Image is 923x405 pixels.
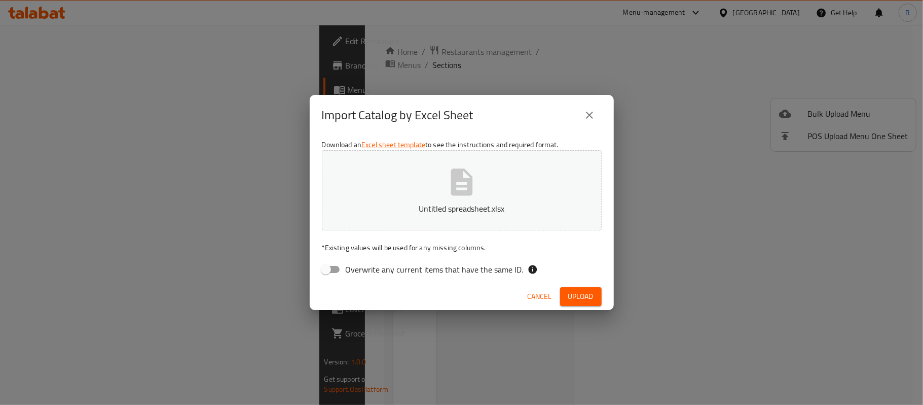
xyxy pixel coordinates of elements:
a: Excel sheet template [361,138,425,151]
svg: If the overwrite option isn't selected, then the items that match an existing ID will be ignored ... [528,264,538,275]
p: Untitled spreadsheet.xlsx [338,203,586,215]
button: Untitled spreadsheet.xlsx [322,150,602,230]
span: Cancel [528,290,552,303]
div: Download an to see the instructions and required format. [310,136,614,283]
span: Upload [568,290,594,303]
button: Upload [560,287,602,306]
button: close [577,103,602,127]
button: Cancel [524,287,556,306]
h2: Import Catalog by Excel Sheet [322,107,473,123]
p: Existing values will be used for any missing columns. [322,243,602,253]
span: Overwrite any current items that have the same ID. [346,263,524,276]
